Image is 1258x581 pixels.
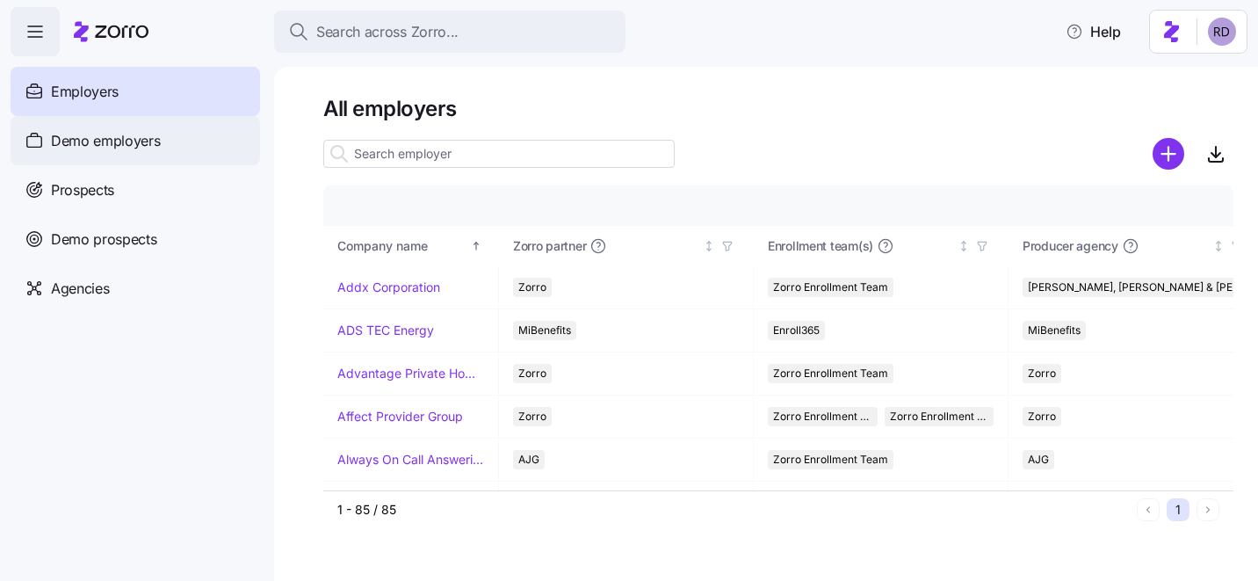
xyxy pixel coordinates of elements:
[1066,21,1121,42] span: Help
[337,279,440,296] a: Addx Corporation
[323,140,675,168] input: Search employer
[773,407,872,426] span: Zorro Enrollment Team
[754,226,1009,266] th: Enrollment team(s)Not sorted
[11,214,260,264] a: Demo prospects
[337,365,484,382] a: Advantage Private Home Care
[337,451,484,468] a: Always On Call Answering Service
[518,278,546,297] span: Zorro
[51,229,157,251] span: Demo prospects
[337,322,434,339] a: ADS TEC Energy
[323,226,499,266] th: Company nameSorted ascending
[323,95,1233,122] h1: All employers
[1028,321,1081,340] span: MiBenefits
[11,116,260,165] a: Demo employers
[1208,18,1236,46] img: 6d862e07fa9c5eedf81a4422c42283ac
[958,240,970,252] div: Not sorted
[1028,407,1056,426] span: Zorro
[1137,498,1160,521] button: Previous page
[773,450,888,469] span: Zorro Enrollment Team
[518,407,546,426] span: Zorro
[1028,450,1049,469] span: AJG
[11,264,260,313] a: Agencies
[518,450,539,469] span: AJG
[890,407,989,426] span: Zorro Enrollment Experts
[1052,14,1135,49] button: Help
[51,130,161,152] span: Demo employers
[1197,498,1219,521] button: Next page
[470,240,482,252] div: Sorted ascending
[337,408,463,425] a: Affect Provider Group
[1212,240,1225,252] div: Not sorted
[11,67,260,116] a: Employers
[1028,364,1056,383] span: Zorro
[274,11,625,53] button: Search across Zorro...
[51,278,109,300] span: Agencies
[337,501,1130,519] div: 1 - 85 / 85
[51,81,119,103] span: Employers
[499,226,754,266] th: Zorro partnerNot sorted
[768,237,873,255] span: Enrollment team(s)
[11,165,260,214] a: Prospects
[1023,237,1118,255] span: Producer agency
[513,237,586,255] span: Zorro partner
[337,236,467,256] div: Company name
[316,21,459,43] span: Search across Zorro...
[1167,498,1189,521] button: 1
[518,321,571,340] span: MiBenefits
[773,364,888,383] span: Zorro Enrollment Team
[703,240,715,252] div: Not sorted
[773,321,820,340] span: Enroll365
[773,278,888,297] span: Zorro Enrollment Team
[1153,138,1184,170] svg: add icon
[518,364,546,383] span: Zorro
[51,179,114,201] span: Prospects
